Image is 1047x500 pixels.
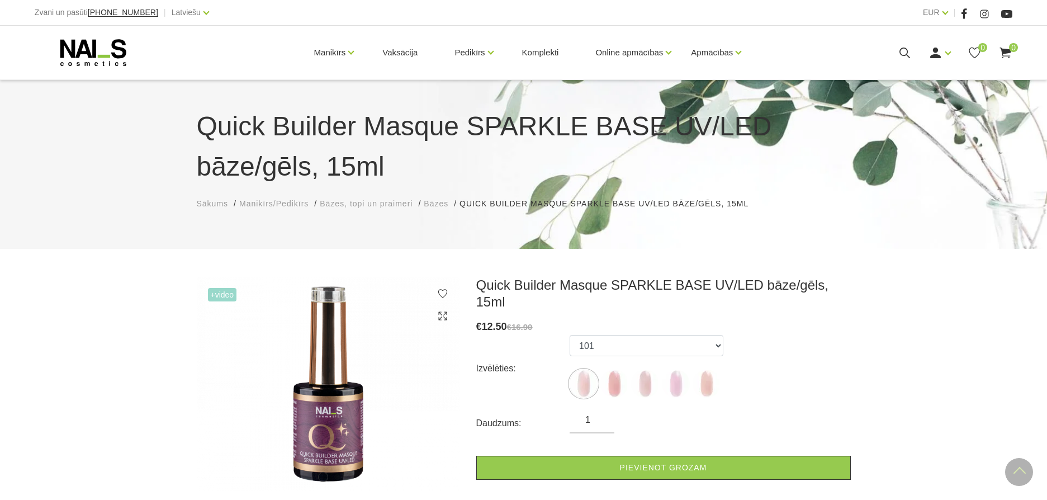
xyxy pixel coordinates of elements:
[595,30,663,75] a: Online apmācības
[476,360,570,378] div: Izvēlēties:
[459,198,760,210] li: Quick Builder Masque SPARKLE BASE UV/LED bāze/gēls, 15ml
[476,414,570,432] div: Daudzums:
[998,46,1012,60] a: 0
[954,6,956,20] span: |
[320,198,413,210] a: Bāzes, topi un praimeri
[662,370,690,398] img: ...
[197,277,459,491] img: ...
[239,198,309,210] a: Manikīrs/Pedikīrs
[373,26,427,79] a: Vaksācija
[631,370,659,398] img: ...
[476,277,851,310] h3: Quick Builder Masque SPARKLE BASE UV/LED bāze/gēls, 15ml
[35,6,158,20] div: Zvani un pasūti
[208,288,237,301] span: +Video
[197,198,229,210] a: Sākums
[164,6,166,20] span: |
[476,321,482,332] span: €
[197,106,851,187] h1: Quick Builder Masque SPARKLE BASE UV/LED bāze/gēls, 15ml
[482,321,507,332] span: 12.50
[239,199,309,208] span: Manikīrs/Pedikīrs
[172,6,201,19] a: Latviešu
[968,46,982,60] a: 0
[424,198,448,210] a: Bāzes
[693,370,721,398] img: ...
[424,199,448,208] span: Bāzes
[1009,43,1018,52] span: 0
[600,370,628,398] img: ...
[334,474,340,480] button: 2 of 2
[476,456,851,480] a: Pievienot grozam
[513,26,568,79] a: Komplekti
[923,6,940,19] a: EUR
[88,8,158,17] a: [PHONE_NUMBER]
[320,199,413,208] span: Bāzes, topi un praimeri
[314,30,346,75] a: Manikīrs
[454,30,485,75] a: Pedikīrs
[507,322,533,332] s: €16.90
[570,370,598,398] img: ...
[318,472,328,482] button: 1 of 2
[691,30,733,75] a: Apmācības
[197,199,229,208] span: Sākums
[978,43,987,52] span: 0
